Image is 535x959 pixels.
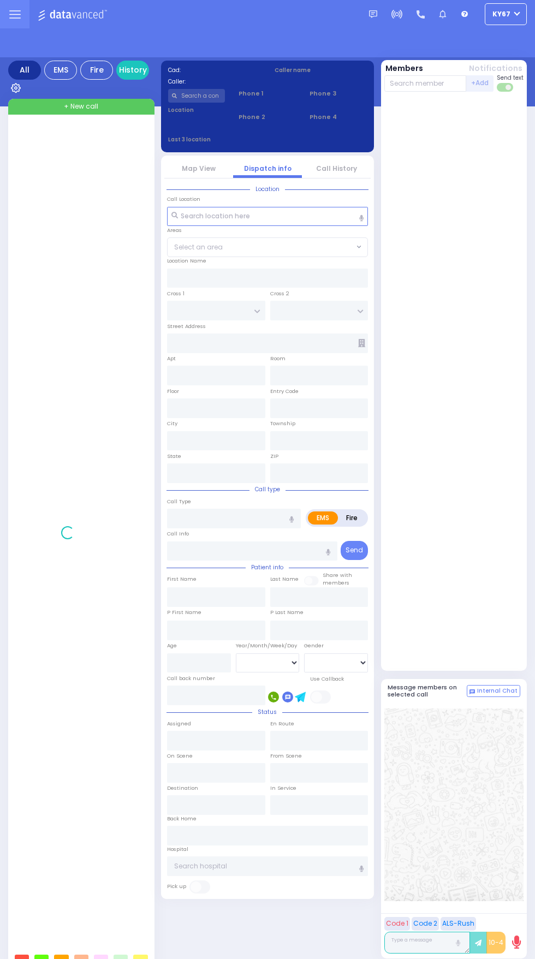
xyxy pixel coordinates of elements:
span: Location [250,185,285,193]
a: History [116,61,149,80]
span: Other building occupants [358,339,365,347]
button: Code 1 [384,917,410,931]
label: Back Home [167,815,197,823]
button: KY67 [485,3,527,25]
span: Status [252,708,282,716]
span: Patient info [246,563,289,571]
label: Turn off text [497,82,514,93]
label: Last Name [270,575,299,583]
label: On Scene [167,752,193,760]
label: Floor [167,388,179,395]
label: P Last Name [270,609,304,616]
label: Cross 1 [167,290,185,297]
small: Share with [323,571,352,579]
label: Caller: [168,78,261,86]
button: Internal Chat [467,685,520,697]
label: P First Name [167,609,201,616]
label: Call Info [167,530,189,538]
label: Last 3 location [168,135,268,144]
label: Street Address [167,323,206,330]
label: EMS [308,511,338,525]
label: Assigned [167,720,191,728]
button: ALS-Rush [441,917,476,931]
label: Apt [167,355,176,362]
label: Caller name [275,66,367,74]
span: Phone 3 [310,89,367,98]
img: message.svg [369,10,377,19]
button: Code 2 [412,917,439,931]
span: Phone 4 [310,112,367,122]
label: Fire [337,511,366,525]
label: From Scene [270,752,302,760]
button: Notifications [469,63,522,74]
div: Year/Month/Week/Day [236,642,300,650]
div: EMS [44,61,77,80]
span: Phone 2 [239,112,296,122]
span: Select an area [174,242,223,252]
label: Use Callback [310,675,344,683]
span: KY67 [492,9,510,19]
a: Call History [316,164,357,173]
label: Pick up [167,883,186,890]
label: ZIP [270,452,278,460]
a: Map View [182,164,216,173]
span: Send text [497,74,524,82]
span: Call type [249,485,286,493]
label: En Route [270,720,294,728]
h5: Message members on selected call [388,684,467,698]
label: Entry Code [270,388,299,395]
div: Fire [80,61,113,80]
label: In Service [270,784,296,792]
label: Call Location [167,195,200,203]
input: Search a contact [168,89,225,103]
label: Gender [304,642,324,650]
input: Search location here [167,207,368,227]
label: Areas [167,227,182,234]
div: All [8,61,41,80]
label: Hospital [167,845,188,853]
input: Search hospital [167,856,368,876]
button: Send [341,541,368,560]
label: State [167,452,181,460]
span: Phone 1 [239,89,296,98]
a: Dispatch info [244,164,292,173]
label: Call Type [167,498,191,505]
label: Location Name [167,257,206,265]
label: Destination [167,784,198,792]
img: comment-alt.png [469,689,475,695]
label: Room [270,355,286,362]
label: Location [168,106,225,114]
label: City [167,420,177,427]
input: Search member [384,75,467,92]
span: members [323,579,349,586]
label: Call back number [167,675,215,682]
label: Cad: [168,66,261,74]
span: Internal Chat [477,687,518,695]
span: + New call [64,102,98,111]
label: Cross 2 [270,290,289,297]
label: First Name [167,575,197,583]
label: Age [167,642,177,650]
label: Township [270,420,295,427]
img: Logo [38,8,110,21]
button: Members [385,63,423,74]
